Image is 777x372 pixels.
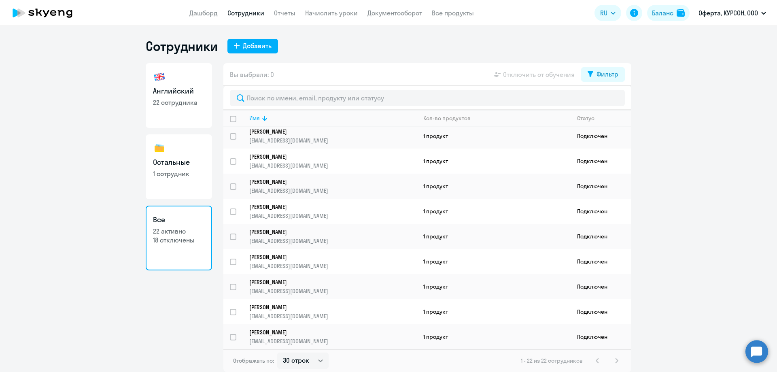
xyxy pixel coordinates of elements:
[423,115,471,122] div: Кол-во продуктов
[249,304,405,311] p: [PERSON_NAME]
[521,357,583,364] span: 1 - 22 из 22 сотрудников
[432,9,474,17] a: Все продукты
[243,41,272,51] div: Добавить
[249,153,405,160] p: [PERSON_NAME]
[249,212,416,219] p: [EMAIL_ADDRESS][DOMAIN_NAME]
[597,69,618,79] div: Фильтр
[189,9,218,17] a: Дашборд
[577,115,631,122] div: Статус
[571,224,631,249] td: Подключен
[146,63,212,128] a: Английский22 сотрудника
[417,174,571,199] td: 1 продукт
[417,199,571,224] td: 1 продукт
[249,338,416,345] p: [EMAIL_ADDRESS][DOMAIN_NAME]
[249,278,416,295] a: [PERSON_NAME][EMAIL_ADDRESS][DOMAIN_NAME]
[417,123,571,149] td: 1 продукт
[581,67,625,82] button: Фильтр
[652,8,673,18] div: Баланс
[249,153,416,169] a: [PERSON_NAME][EMAIL_ADDRESS][DOMAIN_NAME]
[249,253,405,261] p: [PERSON_NAME]
[571,149,631,174] td: Подключен
[571,249,631,274] td: Подключен
[274,9,295,17] a: Отчеты
[230,70,274,79] span: Вы выбрали: 0
[249,262,416,270] p: [EMAIL_ADDRESS][DOMAIN_NAME]
[417,224,571,249] td: 1 продукт
[153,215,205,225] h3: Все
[227,9,264,17] a: Сотрудники
[249,203,416,219] a: [PERSON_NAME][EMAIL_ADDRESS][DOMAIN_NAME]
[153,142,166,155] img: others
[571,174,631,199] td: Подключен
[249,278,405,286] p: [PERSON_NAME]
[249,253,416,270] a: [PERSON_NAME][EMAIL_ADDRESS][DOMAIN_NAME]
[571,199,631,224] td: Подключен
[249,329,405,336] p: [PERSON_NAME]
[249,287,416,295] p: [EMAIL_ADDRESS][DOMAIN_NAME]
[367,9,422,17] a: Документооборот
[153,157,205,168] h3: Остальные
[249,137,416,144] p: [EMAIL_ADDRESS][DOMAIN_NAME]
[249,228,416,244] a: [PERSON_NAME][EMAIL_ADDRESS][DOMAIN_NAME]
[249,115,260,122] div: Имя
[233,357,274,364] span: Отображать по:
[227,39,278,53] button: Добавить
[153,169,205,178] p: 1 сотрудник
[647,5,690,21] button: Балансbalance
[249,203,405,210] p: [PERSON_NAME]
[146,206,212,270] a: Все22 активно18 отключены
[577,115,594,122] div: Статус
[146,134,212,199] a: Остальные1 сотрудник
[571,324,631,349] td: Подключен
[571,299,631,324] td: Подключен
[249,228,405,236] p: [PERSON_NAME]
[153,98,205,107] p: 22 сотрудника
[600,8,607,18] span: RU
[230,90,625,106] input: Поиск по имени, email, продукту или статусу
[594,5,621,21] button: RU
[417,149,571,174] td: 1 продукт
[417,274,571,299] td: 1 продукт
[677,9,685,17] img: balance
[153,236,205,244] p: 18 отключены
[249,237,416,244] p: [EMAIL_ADDRESS][DOMAIN_NAME]
[249,128,405,135] p: [PERSON_NAME]
[417,324,571,349] td: 1 продукт
[571,274,631,299] td: Подключен
[698,8,758,18] p: Оферта, КУРСОН, ООО
[423,115,570,122] div: Кол-во продуктов
[153,86,205,96] h3: Английский
[571,123,631,149] td: Подключен
[153,70,166,83] img: english
[249,128,416,144] a: [PERSON_NAME][EMAIL_ADDRESS][DOMAIN_NAME]
[249,329,416,345] a: [PERSON_NAME][EMAIL_ADDRESS][DOMAIN_NAME]
[249,178,416,194] a: [PERSON_NAME][EMAIL_ADDRESS][DOMAIN_NAME]
[417,249,571,274] td: 1 продукт
[417,299,571,324] td: 1 продукт
[249,162,416,169] p: [EMAIL_ADDRESS][DOMAIN_NAME]
[146,38,218,54] h1: Сотрудники
[305,9,358,17] a: Начислить уроки
[249,187,416,194] p: [EMAIL_ADDRESS][DOMAIN_NAME]
[694,3,770,23] button: Оферта, КУРСОН, ООО
[249,115,416,122] div: Имя
[153,227,205,236] p: 22 активно
[249,304,416,320] a: [PERSON_NAME][EMAIL_ADDRESS][DOMAIN_NAME]
[249,312,416,320] p: [EMAIL_ADDRESS][DOMAIN_NAME]
[249,178,405,185] p: [PERSON_NAME]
